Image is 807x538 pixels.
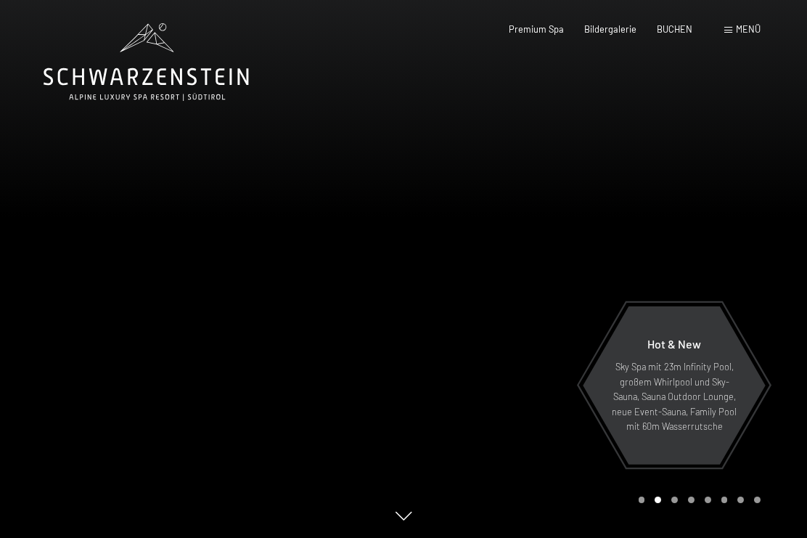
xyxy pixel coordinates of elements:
div: Carousel Pagination [634,497,761,503]
div: Carousel Page 1 [639,497,645,503]
span: Hot & New [647,337,701,351]
div: Carousel Page 2 (Current Slide) [655,497,661,503]
p: Sky Spa mit 23m Infinity Pool, großem Whirlpool und Sky-Sauna, Sauna Outdoor Lounge, neue Event-S... [611,359,737,433]
div: Carousel Page 3 [671,497,678,503]
a: Bildergalerie [584,23,636,35]
a: Hot & New Sky Spa mit 23m Infinity Pool, großem Whirlpool und Sky-Sauna, Sauna Outdoor Lounge, ne... [582,306,766,465]
div: Carousel Page 4 [688,497,695,503]
div: Carousel Page 7 [737,497,744,503]
div: Carousel Page 5 [705,497,711,503]
div: Carousel Page 8 [754,497,761,503]
a: BUCHEN [657,23,692,35]
a: Premium Spa [509,23,564,35]
div: Carousel Page 6 [721,497,728,503]
span: Menü [736,23,761,35]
